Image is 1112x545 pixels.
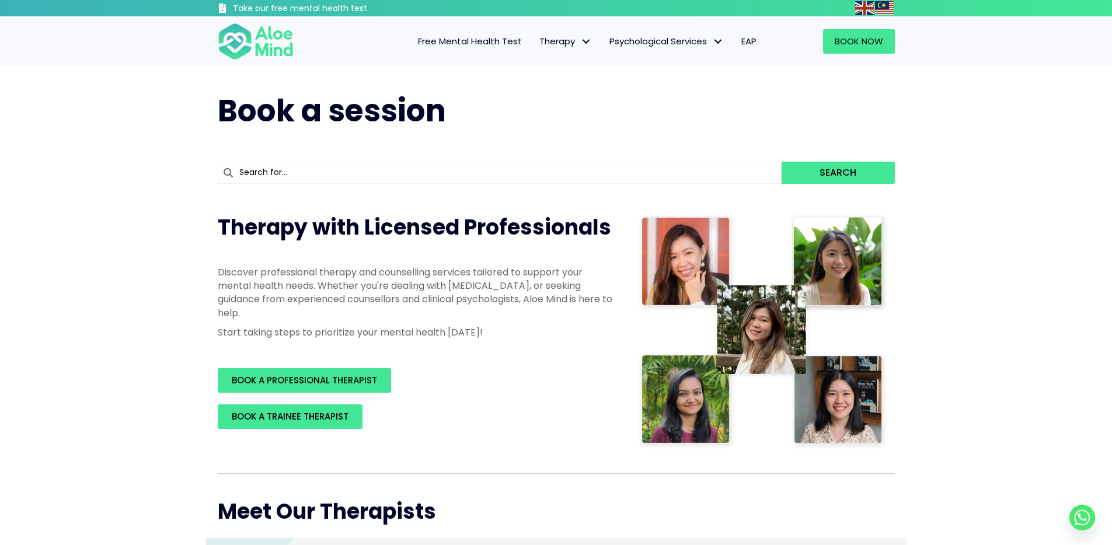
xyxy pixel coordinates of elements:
[609,35,724,47] span: Psychological Services
[835,35,883,47] span: Book Now
[218,368,391,393] a: BOOK A PROFESSIONAL THERAPIST
[733,29,765,54] a: EAP
[1069,505,1095,530] a: Whatsapp
[823,29,895,54] a: Book Now
[309,29,765,54] nav: Menu
[875,1,894,15] img: ms
[855,1,875,15] a: English
[531,29,601,54] a: TherapyTherapy: submenu
[218,162,782,184] input: Search for...
[218,497,436,526] span: Meet Our Therapists
[601,29,733,54] a: Psychological ServicesPsychological Services: submenu
[218,265,615,320] p: Discover professional therapy and counselling services tailored to support your mental health nee...
[409,29,531,54] a: Free Mental Health Test
[233,3,430,15] h3: Take our free mental health test
[741,35,757,47] span: EAP
[218,212,611,242] span: Therapy with Licensed Professionals
[232,374,377,386] span: BOOK A PROFESSIONAL THERAPIST
[578,33,595,50] span: Therapy: submenu
[638,213,888,450] img: Therapist collage
[782,162,894,184] button: Search
[710,33,727,50] span: Psychological Services: submenu
[539,35,592,47] span: Therapy
[218,326,615,339] p: Start taking steps to prioritize your mental health [DATE]!
[218,404,362,429] a: BOOK A TRAINEE THERAPIST
[855,1,874,15] img: en
[875,1,895,15] a: Malay
[218,89,446,132] span: Book a session
[232,410,348,422] span: BOOK A TRAINEE THERAPIST
[218,22,294,61] img: Aloe mind Logo
[418,35,522,47] span: Free Mental Health Test
[218,3,430,16] a: Take our free mental health test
